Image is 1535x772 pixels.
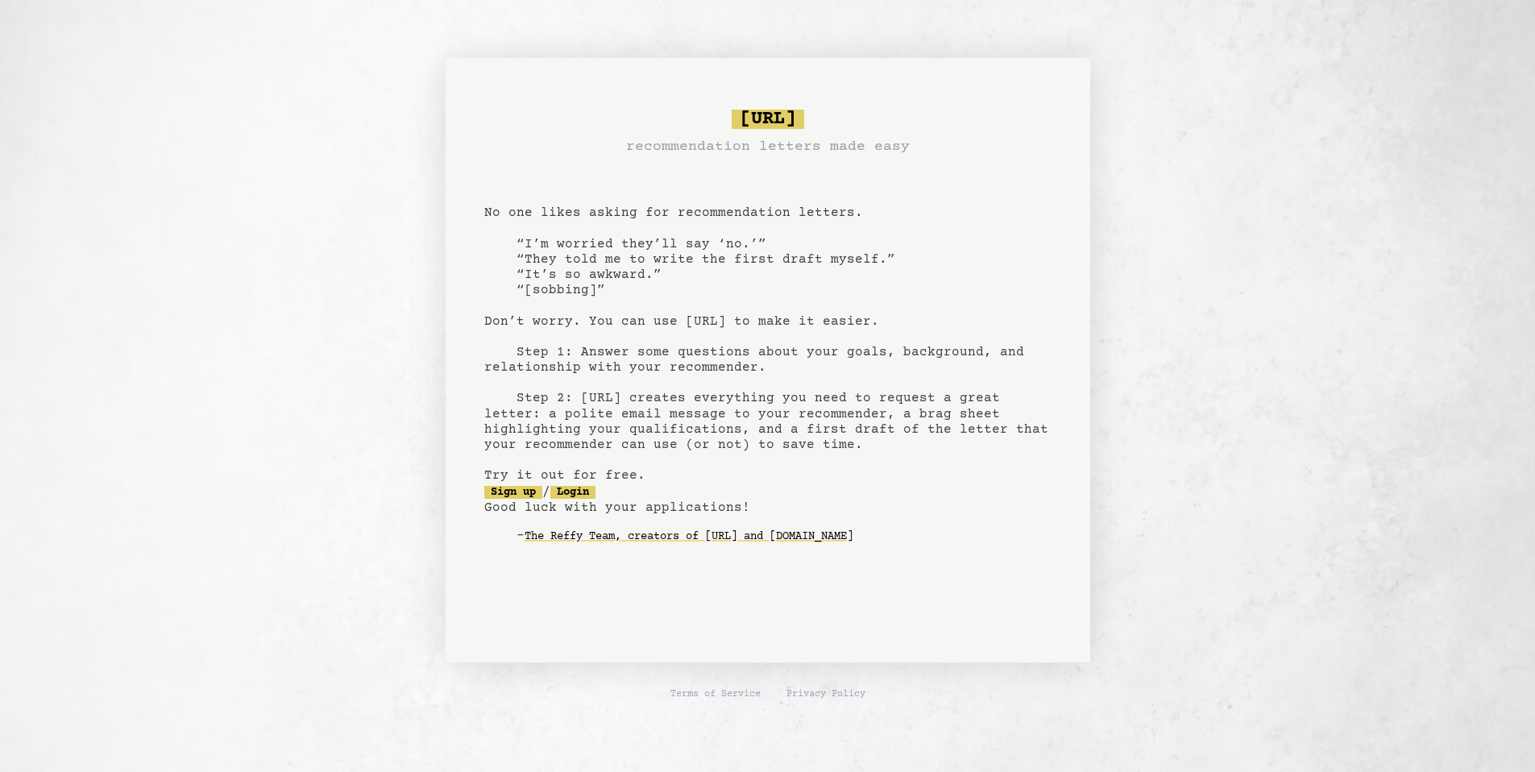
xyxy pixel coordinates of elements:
div: - [517,529,1052,545]
h3: recommendation letters made easy [626,135,910,158]
a: The Reffy Team, creators of [URL] and [DOMAIN_NAME] [525,524,853,550]
a: Sign up [484,486,542,499]
a: Terms of Service [670,688,761,701]
pre: No one likes asking for recommendation letters. “I’m worried they’ll say ‘no.’” “They told me to ... [484,103,1052,575]
a: Privacy Policy [786,688,865,701]
span: [URL] [732,110,804,129]
a: Login [550,486,595,499]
